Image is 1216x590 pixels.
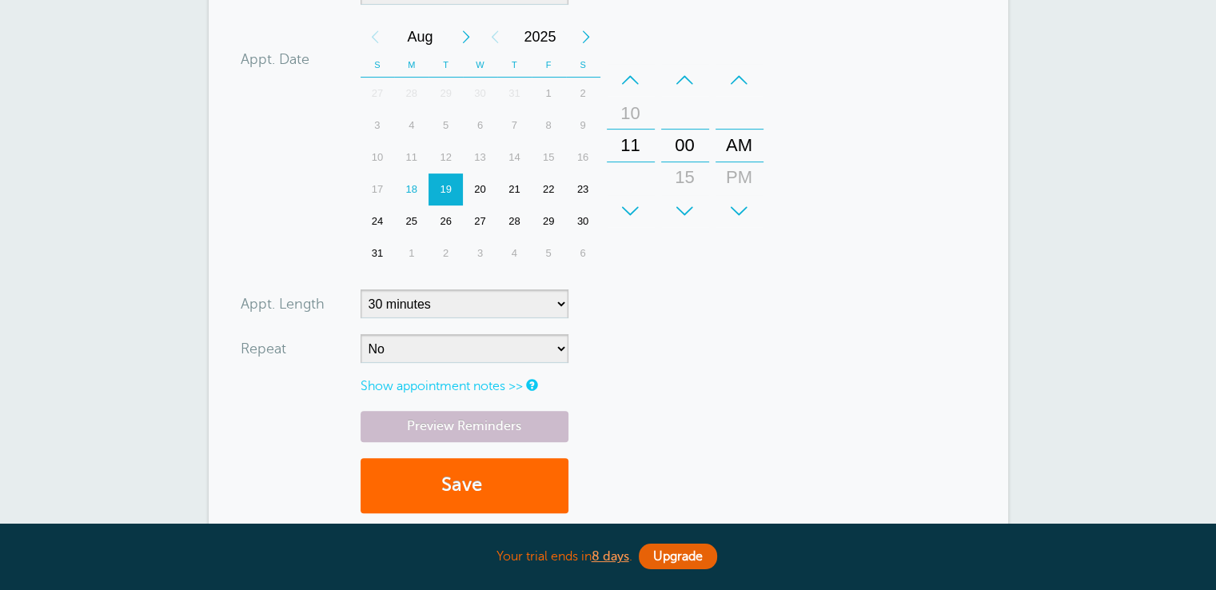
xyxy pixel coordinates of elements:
[209,540,1008,574] div: Your trial ends in .
[429,78,463,110] div: 29
[361,53,395,78] th: S
[566,205,600,237] div: Saturday, August 30
[720,161,759,193] div: PM
[566,142,600,173] div: Saturday, August 16
[361,110,395,142] div: 3
[612,130,650,161] div: 11
[497,78,532,110] div: 31
[394,173,429,205] div: Today, Monday, August 18
[566,110,600,142] div: 9
[497,237,532,269] div: 4
[566,110,600,142] div: Saturday, August 9
[429,53,463,78] th: T
[532,205,566,237] div: 29
[429,173,463,205] div: Tuesday, August 19
[532,142,566,173] div: 15
[394,173,429,205] div: 18
[720,130,759,161] div: AM
[394,237,429,269] div: Monday, September 1
[361,237,395,269] div: 31
[463,53,497,78] th: W
[394,78,429,110] div: 28
[566,78,600,110] div: Saturday, August 2
[361,110,395,142] div: Sunday, August 3
[497,205,532,237] div: 28
[532,53,566,78] th: F
[661,64,709,227] div: Minutes
[389,21,452,53] span: August
[394,142,429,173] div: Monday, August 11
[532,237,566,269] div: 5
[497,78,532,110] div: Thursday, July 31
[361,411,568,442] a: Preview Reminders
[429,237,463,269] div: 2
[394,110,429,142] div: Monday, August 4
[463,110,497,142] div: Wednesday, August 6
[497,173,532,205] div: Thursday, August 21
[572,21,600,53] div: Next Year
[463,205,497,237] div: Wednesday, August 27
[592,549,629,564] a: 8 days
[639,544,717,569] a: Upgrade
[532,142,566,173] div: Friday, August 15
[463,237,497,269] div: 3
[666,193,704,225] div: 30
[497,142,532,173] div: Thursday, August 14
[497,237,532,269] div: Thursday, September 4
[429,110,463,142] div: 5
[463,205,497,237] div: 27
[394,142,429,173] div: 11
[509,21,572,53] span: 2025
[394,205,429,237] div: Monday, August 25
[463,110,497,142] div: 6
[429,205,463,237] div: Tuesday, August 26
[361,78,395,110] div: 27
[463,78,497,110] div: 30
[532,205,566,237] div: Friday, August 29
[566,78,600,110] div: 2
[394,110,429,142] div: 4
[429,110,463,142] div: Tuesday, August 5
[361,78,395,110] div: Sunday, July 27
[361,379,523,393] a: Show appointment notes >>
[532,173,566,205] div: 22
[361,142,395,173] div: Sunday, August 10
[463,173,497,205] div: Wednesday, August 20
[612,98,650,130] div: 10
[497,110,532,142] div: 7
[361,205,395,237] div: 24
[429,142,463,173] div: 12
[532,78,566,110] div: 1
[532,110,566,142] div: 8
[532,110,566,142] div: Friday, August 8
[566,237,600,269] div: Saturday, September 6
[463,142,497,173] div: 13
[463,237,497,269] div: Wednesday, September 3
[361,173,395,205] div: 17
[463,142,497,173] div: Wednesday, August 13
[361,173,395,205] div: Sunday, August 17
[566,173,600,205] div: 23
[429,78,463,110] div: Tuesday, July 29
[532,78,566,110] div: Friday, August 1
[566,53,600,78] th: S
[607,64,655,227] div: Hours
[566,173,600,205] div: Saturday, August 23
[429,205,463,237] div: 26
[497,110,532,142] div: Thursday, August 7
[361,142,395,173] div: 10
[429,237,463,269] div: Tuesday, September 2
[463,173,497,205] div: 20
[394,78,429,110] div: Monday, July 28
[666,161,704,193] div: 15
[394,205,429,237] div: 25
[566,237,600,269] div: 6
[526,380,536,390] a: Notes are for internal use only, and are not visible to your clients.
[480,21,509,53] div: Previous Year
[241,52,309,66] label: Appt. Date
[532,173,566,205] div: Friday, August 22
[566,205,600,237] div: 30
[361,458,568,513] button: Save
[497,53,532,78] th: T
